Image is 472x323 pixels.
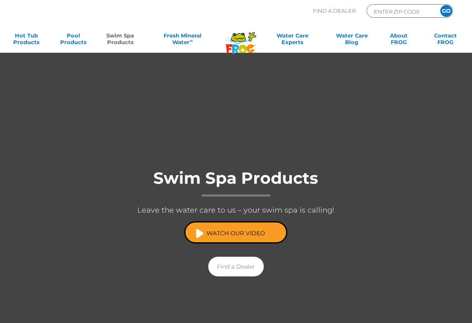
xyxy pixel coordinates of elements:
[190,38,193,43] sup: ∞
[380,32,417,49] a: AboutFROG
[102,32,138,49] a: Swim SpaProducts
[8,32,45,49] a: Hot TubProducts
[55,32,92,49] a: PoolProducts
[149,32,216,49] a: Fresh MineralWater∞
[262,32,323,49] a: Water CareExperts
[221,21,261,54] img: Frog Products Logo
[208,257,264,276] a: Find a Dealer
[313,4,356,18] p: Find A Dealer
[440,5,452,17] input: GO
[373,7,429,16] input: Zip Code Form
[100,169,372,197] h1: Swim Spa Products
[427,32,464,49] a: ContactFROG
[333,32,370,49] a: Water CareBlog
[184,221,287,243] a: Watch Our Video
[100,203,372,217] p: Leave the water care to us – your swim spa is calling!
